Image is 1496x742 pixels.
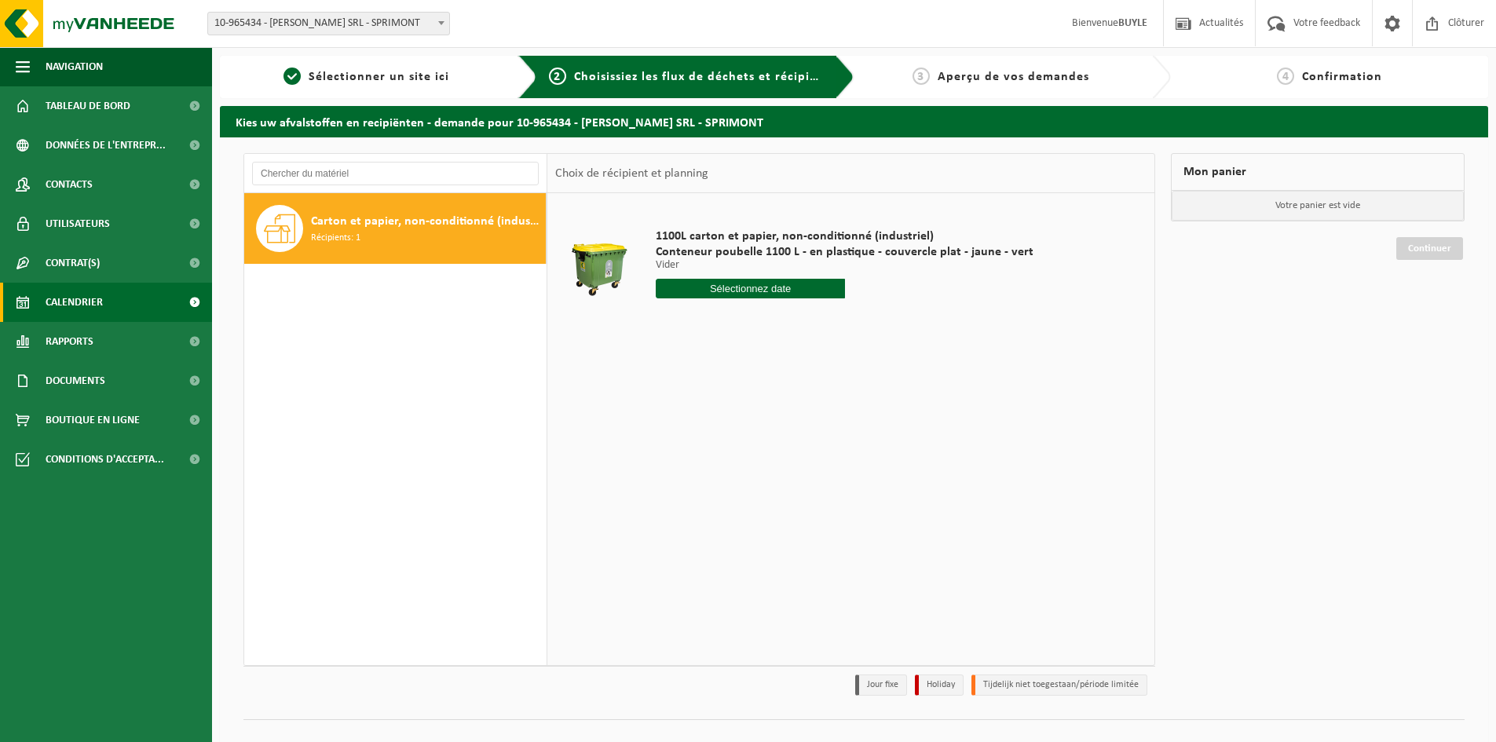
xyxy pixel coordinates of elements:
[938,71,1089,83] span: Aperçu de vos demandes
[656,244,1033,260] span: Conteneur poubelle 1100 L - en plastique - couvercle plat - jaune - vert
[549,68,566,85] span: 2
[1302,71,1382,83] span: Confirmation
[971,674,1147,696] li: Tijdelijk niet toegestaan/période limitée
[1171,153,1465,191] div: Mon panier
[228,68,506,86] a: 1Sélectionner un site ici
[547,154,716,193] div: Choix de récipient et planning
[574,71,836,83] span: Choisissiez les flux de déchets et récipients
[46,204,110,243] span: Utilisateurs
[311,231,360,246] span: Récipients: 1
[252,162,539,185] input: Chercher du matériel
[46,126,166,165] span: Données de l'entrepr...
[208,13,449,35] span: 10-965434 - BUYLE CHRISTIAN SRL - SPRIMONT
[46,165,93,204] span: Contacts
[1172,191,1464,221] p: Votre panier est vide
[46,47,103,86] span: Navigation
[207,12,450,35] span: 10-965434 - BUYLE CHRISTIAN SRL - SPRIMONT
[656,279,845,298] input: Sélectionnez date
[656,260,1033,271] p: Vider
[46,283,103,322] span: Calendrier
[220,106,1488,137] h2: Kies uw afvalstoffen en recipiënten - demande pour 10-965434 - [PERSON_NAME] SRL - SPRIMONT
[311,212,542,231] span: Carton et papier, non-conditionné (industriel)
[309,71,449,83] span: Sélectionner un site ici
[913,68,930,85] span: 3
[915,674,964,696] li: Holiday
[46,400,140,440] span: Boutique en ligne
[46,86,130,126] span: Tableau de bord
[46,322,93,361] span: Rapports
[283,68,301,85] span: 1
[244,193,547,264] button: Carton et papier, non-conditionné (industriel) Récipients: 1
[1118,17,1147,29] strong: BUYLE
[855,674,907,696] li: Jour fixe
[1396,237,1463,260] a: Continuer
[46,243,100,283] span: Contrat(s)
[46,361,105,400] span: Documents
[46,440,164,479] span: Conditions d'accepta...
[656,228,1033,244] span: 1100L carton et papier, non-conditionné (industriel)
[1277,68,1294,85] span: 4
